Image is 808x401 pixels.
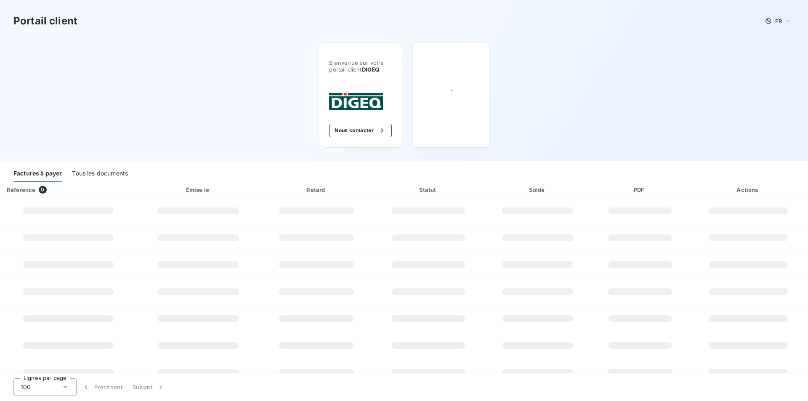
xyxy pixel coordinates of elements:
[593,186,687,194] div: PDF
[72,165,128,182] div: Tous les documents
[77,378,128,396] button: Précédent
[128,378,170,396] button: Suivant
[375,186,482,194] div: Statut
[13,165,62,182] div: Factures à payer
[329,59,392,73] span: Bienvenue sur votre portail client .
[486,186,590,194] div: Solde
[329,124,391,137] button: Nous contacter
[7,186,35,193] div: Référence
[690,186,806,194] div: Actions
[13,13,77,29] h3: Portail client
[262,186,372,194] div: Retard
[39,186,46,194] span: 0
[362,66,380,73] span: DIGEQ
[138,186,258,194] div: Émise le
[775,18,782,24] span: FR
[329,93,383,110] img: Company logo
[21,383,31,391] span: 100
